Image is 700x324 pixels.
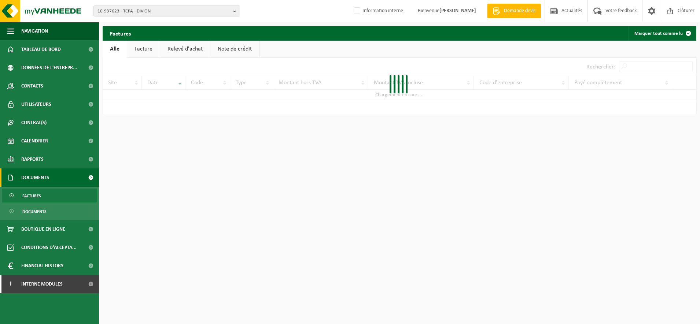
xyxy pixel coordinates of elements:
[21,40,61,59] span: Tableau de bord
[21,113,47,132] span: Contrat(s)
[21,95,51,113] span: Utilisateurs
[21,22,48,40] span: Navigation
[21,275,63,293] span: Interne modules
[2,189,97,202] a: Factures
[97,6,230,17] span: 10-937623 - TCPA - DIVION
[7,275,14,293] span: I
[21,150,44,168] span: Rapports
[21,59,77,77] span: Données de l'entrepr...
[93,5,240,16] button: 10-937623 - TCPA - DIVION
[103,26,138,40] h2: Factures
[160,41,210,57] a: Relevé d'achat
[127,41,160,57] a: Facture
[22,205,47,219] span: Documents
[487,4,541,18] a: Demande devis
[2,204,97,218] a: Documents
[21,238,77,257] span: Conditions d'accepta...
[21,168,49,187] span: Documents
[21,220,65,238] span: Boutique en ligne
[21,132,48,150] span: Calendrier
[21,257,63,275] span: Financial History
[352,5,403,16] label: Information interne
[22,189,41,203] span: Factures
[502,7,537,15] span: Demande devis
[103,41,127,57] a: Alle
[629,26,696,41] button: Marquer tout comme lu
[210,41,259,57] a: Note de crédit
[21,77,43,95] span: Contacts
[439,8,476,14] strong: [PERSON_NAME]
